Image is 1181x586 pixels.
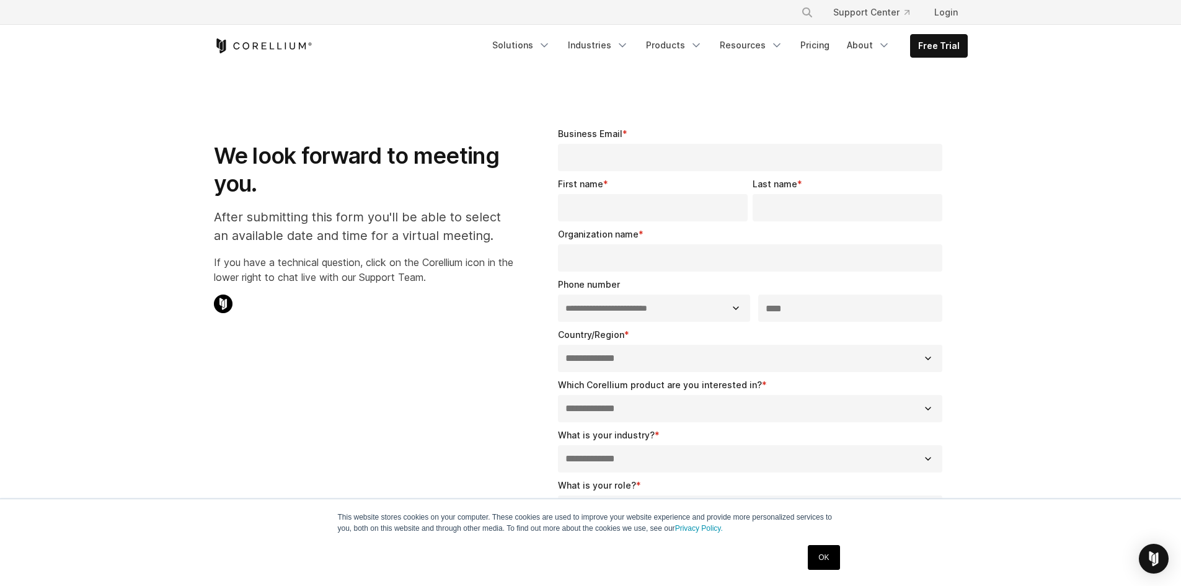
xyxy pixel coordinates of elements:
[485,34,558,56] a: Solutions
[558,229,639,239] span: Organization name
[675,524,723,533] a: Privacy Policy.
[558,329,624,340] span: Country/Region
[1139,544,1169,574] div: Open Intercom Messenger
[214,38,312,53] a: Corellium Home
[214,255,513,285] p: If you have a technical question, click on the Corellium icon in the lower right to chat live wit...
[560,34,636,56] a: Industries
[558,430,655,440] span: What is your industry?
[485,34,968,58] div: Navigation Menu
[793,34,837,56] a: Pricing
[786,1,968,24] div: Navigation Menu
[214,208,513,245] p: After submitting this form you'll be able to select an available date and time for a virtual meet...
[558,279,620,290] span: Phone number
[214,295,232,313] img: Corellium Chat Icon
[639,34,710,56] a: Products
[753,179,797,189] span: Last name
[558,380,762,390] span: Which Corellium product are you interested in?
[911,35,967,57] a: Free Trial
[338,512,844,534] p: This website stores cookies on your computer. These cookies are used to improve your website expe...
[214,142,513,198] h1: We look forward to meeting you.
[712,34,790,56] a: Resources
[796,1,818,24] button: Search
[558,480,636,491] span: What is your role?
[924,1,968,24] a: Login
[558,128,622,139] span: Business Email
[839,34,898,56] a: About
[808,545,839,570] a: OK
[823,1,919,24] a: Support Center
[558,179,603,189] span: First name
